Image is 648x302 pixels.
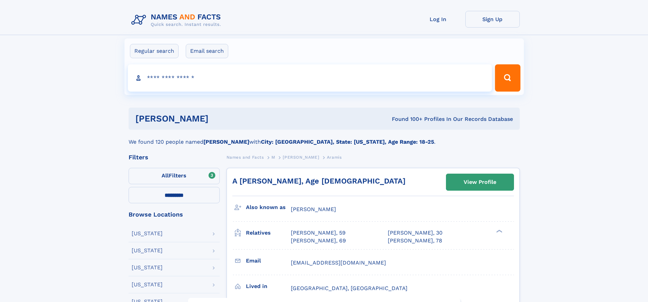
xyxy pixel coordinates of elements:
div: [US_STATE] [132,231,163,236]
label: Regular search [130,44,179,58]
h3: Email [246,255,291,267]
a: Names and Facts [227,153,264,161]
a: [PERSON_NAME], 30 [388,229,443,237]
div: Browse Locations [129,211,220,218]
a: [PERSON_NAME], 59 [291,229,346,237]
div: Found 100+ Profiles In Our Records Database [300,115,513,123]
span: [PERSON_NAME] [291,206,336,212]
h3: Also known as [246,202,291,213]
a: View Profile [446,174,514,190]
span: [PERSON_NAME] [283,155,319,160]
span: [EMAIL_ADDRESS][DOMAIN_NAME] [291,259,386,266]
b: [PERSON_NAME] [203,139,249,145]
span: M [271,155,275,160]
span: All [162,172,169,179]
div: We found 120 people named with . [129,130,520,146]
a: Sign Up [465,11,520,28]
label: Email search [186,44,228,58]
label: Filters [129,168,220,184]
div: [US_STATE] [132,248,163,253]
input: search input [128,64,492,92]
div: [US_STATE] [132,282,163,287]
h1: [PERSON_NAME] [135,114,300,123]
a: [PERSON_NAME], 78 [388,237,442,244]
span: [GEOGRAPHIC_DATA], [GEOGRAPHIC_DATA] [291,285,408,291]
a: A [PERSON_NAME], Age [DEMOGRAPHIC_DATA] [232,177,405,185]
div: View Profile [464,174,496,190]
b: City: [GEOGRAPHIC_DATA], State: [US_STATE], Age Range: 18-25 [261,139,434,145]
a: [PERSON_NAME] [283,153,319,161]
button: Search Button [495,64,520,92]
div: Filters [129,154,220,160]
h3: Relatives [246,227,291,239]
a: Log In [411,11,465,28]
img: Logo Names and Facts [129,11,227,29]
a: [PERSON_NAME], 69 [291,237,346,244]
a: M [271,153,275,161]
span: Aramis [327,155,342,160]
h3: Lived in [246,281,291,292]
div: [US_STATE] [132,265,163,270]
div: ❯ [495,229,503,234]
